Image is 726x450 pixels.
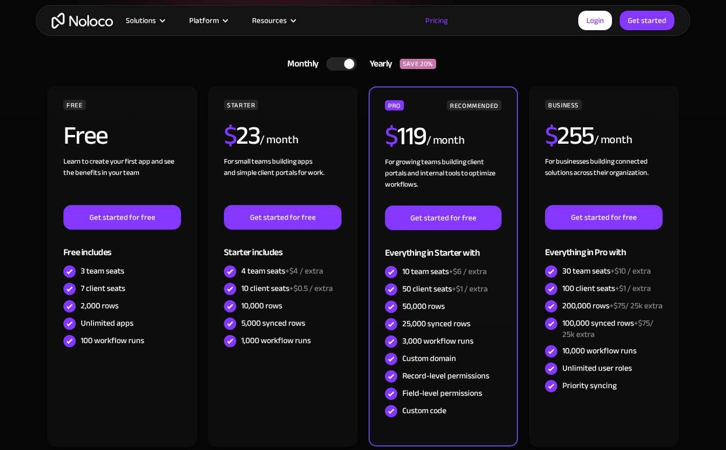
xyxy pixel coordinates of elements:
[610,263,651,279] span: +$10 / extra
[241,318,305,329] div: 5,000 synced rows
[545,156,663,205] div: For businesses building connected solutions across their organization. ‍
[241,283,333,294] div: 10 client seats
[224,156,342,205] div: For small teams building apps and simple client portals for work. ‍
[224,123,260,148] h2: 23
[81,300,119,311] div: 2,000 rows
[402,353,456,364] div: Custom domain
[620,11,674,30] a: Get started
[224,205,342,230] a: Get started for free
[260,132,298,148] div: / month
[578,11,612,30] a: Login
[545,205,663,230] a: Get started for free
[562,345,637,356] div: 10,000 workflow runs
[81,318,133,329] div: Unlimited apps
[385,156,502,206] div: For growing teams building client portals and internal tools to optimize workflows.
[224,100,258,110] div: STARTER
[81,283,125,294] div: 7 client seats
[275,56,326,72] div: Monthly
[562,283,651,294] div: 100 client seats
[241,265,323,277] div: 4 team seats
[63,156,181,205] div: Learn to create your first app and see the benefits in your team ‍
[81,265,124,277] div: 3 team seats
[126,14,156,27] div: Solutions
[63,230,181,263] div: Free includes
[385,123,426,149] h2: 119
[357,56,400,72] div: Yearly
[545,100,582,110] div: BUSINESS
[385,112,398,160] span: $
[241,300,282,311] div: 10,000 rows
[562,363,632,374] div: Unlimited user roles
[189,14,219,27] div: Platform
[594,132,632,148] div: / month
[385,230,502,263] div: Everything in Starter with
[402,283,488,295] div: 50 client seats
[239,14,307,27] div: Resources
[615,281,651,296] span: +$1 / extra
[224,111,237,160] span: $
[52,13,113,29] a: home
[413,14,461,27] a: Pricing
[402,335,473,347] div: 3,000 workflow runs
[447,100,502,110] div: RECOMMENDED
[63,205,181,230] a: Get started for free
[81,335,144,346] div: 100 workflow runs
[402,301,445,312] div: 50,000 rows
[63,123,108,148] h2: Free
[402,405,446,416] div: Custom code
[545,123,594,148] h2: 255
[224,230,342,263] div: Starter includes
[285,263,323,279] span: +$4 / extra
[385,100,404,110] div: PRO
[562,265,651,277] div: 30 team seats
[609,298,663,313] span: +$75/ 25k extra
[252,14,287,27] div: Resources
[63,100,86,110] div: FREE
[402,266,487,277] div: 10 team seats
[241,335,311,346] div: 1,000 workflow runs
[113,14,176,27] div: Solutions
[402,370,489,381] div: Record-level permissions
[402,318,470,329] div: 25,000 synced rows
[562,316,653,342] span: +$75/ 25k extra
[562,380,617,391] div: Priority syncing
[545,230,663,263] div: Everything in Pro with
[400,59,436,69] div: SAVE 20%
[449,264,487,279] span: +$6 / extra
[426,132,465,149] div: / month
[402,388,482,399] div: Field-level permissions
[545,111,558,160] span: $
[289,281,333,296] span: +$0.5 / extra
[385,206,502,230] a: Get started for free
[562,300,663,311] div: 200,000 rows
[452,281,488,297] span: +$1 / extra
[562,318,663,340] div: 100,000 synced rows
[176,14,239,27] div: Platform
